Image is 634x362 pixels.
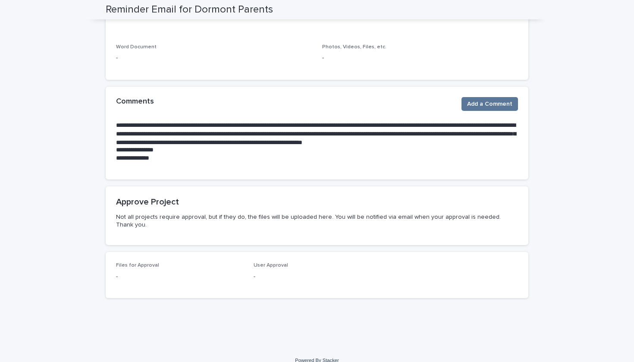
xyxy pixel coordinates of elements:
[116,54,312,63] p: -
[254,272,381,281] p: -
[116,197,518,207] h2: Approve Project
[461,97,518,111] button: Add a Comment
[116,213,518,229] p: Not all projects require approval, but if they do, the files will be uploaded here. You will be n...
[322,54,518,63] p: -
[254,263,288,268] span: User Approval
[116,97,154,107] h2: Comments
[116,272,243,281] p: -
[106,3,273,16] h2: Reminder Email for Dormont Parents
[116,263,159,268] span: Files for Approval
[467,100,512,108] span: Add a Comment
[116,44,157,50] span: Word Document
[322,44,386,50] span: Photos, Videos, Files, etc.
